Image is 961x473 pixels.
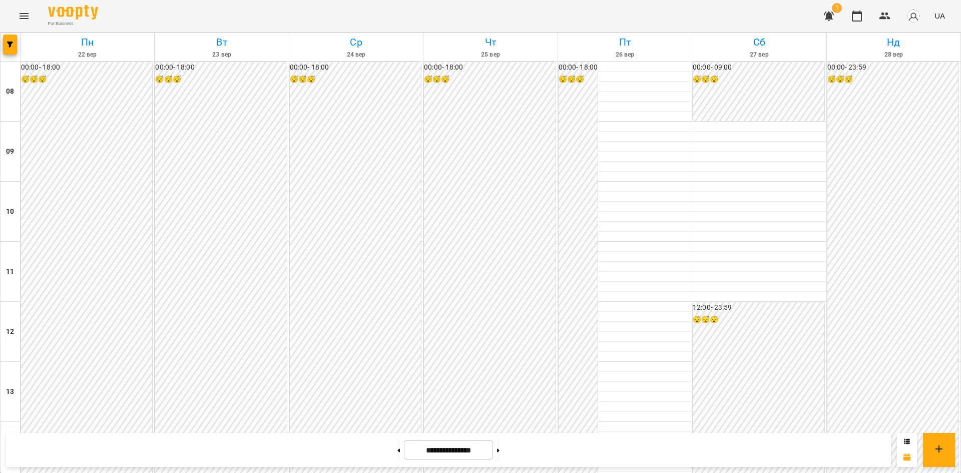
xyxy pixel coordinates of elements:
[694,35,824,50] h6: Сб
[22,50,153,60] h6: 22 вер
[290,62,421,73] h6: 00:00 - 18:00
[12,4,36,28] button: Menu
[828,50,959,60] h6: 28 вер
[22,35,153,50] h6: Пн
[6,146,14,157] h6: 09
[930,7,949,25] button: UA
[21,74,152,85] h6: 😴😴😴
[559,74,598,85] h6: 😴😴😴
[425,50,556,60] h6: 25 вер
[291,35,421,50] h6: Ср
[6,86,14,97] h6: 08
[156,50,287,60] h6: 23 вер
[21,62,152,73] h6: 00:00 - 18:00
[832,3,842,13] span: 1
[693,62,824,73] h6: 00:00 - 09:00
[48,21,98,27] span: For Business
[424,74,555,85] h6: 😴😴😴
[693,302,824,313] h6: 12:00 - 23:59
[827,62,958,73] h6: 00:00 - 23:59
[6,266,14,277] h6: 11
[155,74,286,85] h6: 😴😴😴
[560,50,690,60] h6: 26 вер
[559,62,598,73] h6: 00:00 - 18:00
[906,9,920,23] img: avatar_s.png
[291,50,421,60] h6: 24 вер
[48,5,98,20] img: Voopty Logo
[6,386,14,397] h6: 13
[6,206,14,217] h6: 10
[693,74,824,85] h6: 😴😴😴
[694,50,824,60] h6: 27 вер
[934,11,945,21] span: UA
[693,314,824,325] h6: 😴😴😴
[156,35,287,50] h6: Вт
[290,74,421,85] h6: 😴😴😴
[425,35,556,50] h6: Чт
[827,74,958,85] h6: 😴😴😴
[560,35,690,50] h6: Пт
[6,326,14,337] h6: 12
[155,62,286,73] h6: 00:00 - 18:00
[424,62,555,73] h6: 00:00 - 18:00
[828,35,959,50] h6: Нд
